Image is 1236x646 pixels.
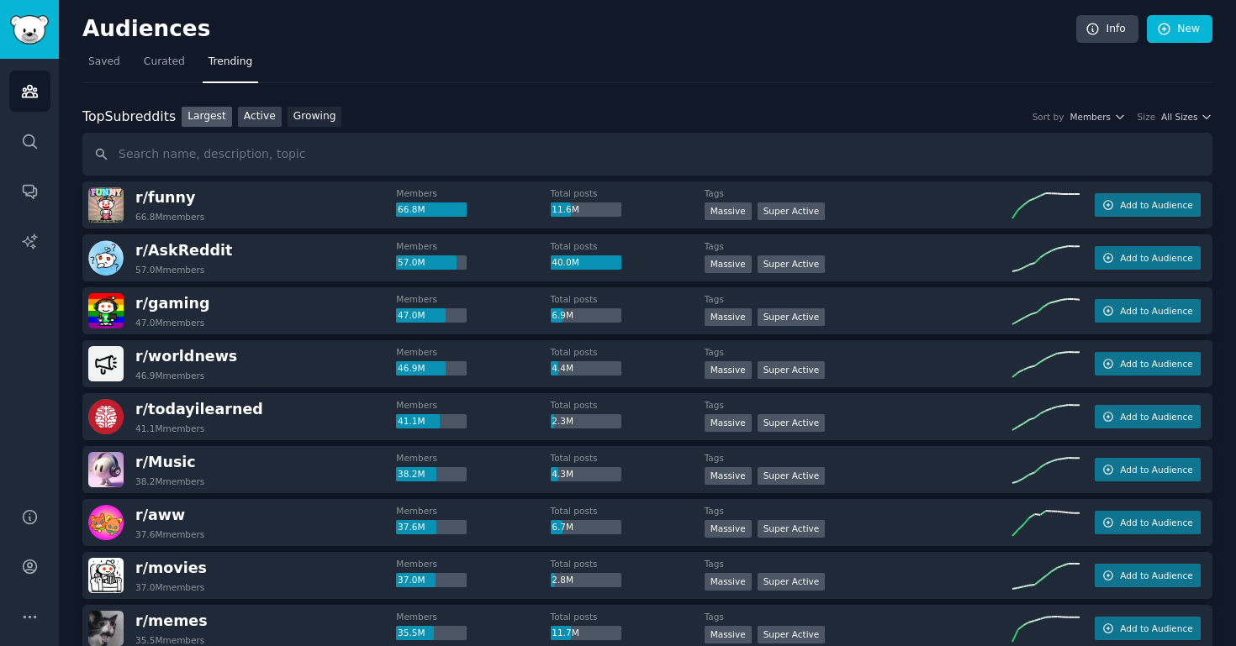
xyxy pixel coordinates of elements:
div: Massive [705,520,752,538]
span: Saved [88,55,120,70]
span: r/ funny [135,189,195,206]
div: Super Active [758,520,826,538]
span: r/ gaming [135,295,210,312]
img: memes [88,611,124,646]
span: Add to Audience [1120,305,1192,317]
a: Trending [203,49,258,83]
div: 4.4M [551,361,621,376]
dt: Total posts [551,558,705,570]
button: All Sizes [1161,111,1212,123]
span: Trending [209,55,252,70]
a: Active [238,107,282,128]
div: Massive [705,202,752,220]
div: Size [1138,111,1156,123]
div: 57.0M members [135,264,204,276]
div: Super Active [758,414,826,432]
div: 66.8M members [135,211,204,223]
div: 46.9M members [135,370,204,381]
button: Add to Audience [1095,246,1201,270]
div: 41.1M members [135,423,204,434]
div: Super Active [758,202,826,220]
div: 6.7M [551,520,621,535]
img: AskReddit [88,240,124,276]
dt: Tags [705,187,1012,199]
div: Super Active [758,255,826,273]
dt: Total posts [551,240,705,252]
div: 37.0M [396,573,467,588]
div: 37.0M members [135,581,204,593]
img: movies [88,558,124,593]
dt: Tags [705,611,1012,622]
dt: Members [396,240,550,252]
dt: Members [396,505,550,517]
div: Top Subreddits [82,107,176,128]
button: Add to Audience [1095,352,1201,376]
div: Super Active [758,361,826,379]
span: All Sizes [1161,111,1197,123]
a: Growing [288,107,342,128]
div: 11.7M [551,626,621,641]
div: 47.0M members [135,317,204,328]
span: r/ worldnews [135,348,237,365]
dt: Members [396,452,550,464]
span: r/ memes [135,612,208,629]
div: 35.5M members [135,634,204,646]
dt: Members [396,558,550,570]
dt: Members [396,346,550,358]
div: Super Active [758,308,826,326]
span: r/ aww [135,507,185,523]
dt: Total posts [551,346,705,358]
div: Super Active [758,573,826,591]
input: Search name, description, topic [82,133,1212,176]
span: Add to Audience [1120,570,1192,581]
span: r/ movies [135,559,207,576]
img: todayilearned [88,399,124,434]
div: Massive [705,626,752,643]
dt: Total posts [551,505,705,517]
div: Super Active [758,626,826,643]
button: Add to Audience [1095,193,1201,217]
div: 47.0M [396,308,467,323]
img: GummySearch logo [10,15,49,45]
dt: Members [396,187,550,199]
span: Curated [144,55,185,70]
button: Add to Audience [1095,299,1201,323]
dt: Members [396,611,550,622]
div: 37.6M [396,520,467,535]
span: Add to Audience [1120,517,1192,528]
div: 35.5M [396,626,467,641]
dt: Tags [705,293,1012,305]
div: 6.9M [551,308,621,323]
dt: Total posts [551,293,705,305]
div: Massive [705,573,752,591]
dt: Members [396,293,550,305]
button: Add to Audience [1095,511,1201,534]
img: funny [88,187,124,223]
span: Add to Audience [1120,622,1192,634]
div: 46.9M [396,361,467,376]
div: Massive [705,361,752,379]
button: Members [1070,111,1125,123]
a: Info [1076,15,1138,44]
dt: Tags [705,240,1012,252]
div: 66.8M [396,202,467,218]
div: 37.6M members [135,528,204,540]
dt: Total posts [551,611,705,622]
a: Largest [182,107,232,128]
div: 57.0M [396,255,467,270]
dt: Tags [705,346,1012,358]
div: Massive [705,255,752,273]
div: Massive [705,467,752,485]
div: 4.3M [551,467,621,482]
a: Curated [138,49,191,83]
div: Massive [705,308,752,326]
span: Add to Audience [1120,252,1192,264]
span: r/ todayilearned [135,401,263,418]
div: 41.1M [396,414,467,429]
span: Add to Audience [1120,358,1192,370]
div: 11.6M [551,202,621,218]
span: Members [1070,111,1111,123]
img: gaming [88,293,124,328]
a: Saved [82,49,126,83]
button: Add to Audience [1095,564,1201,587]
